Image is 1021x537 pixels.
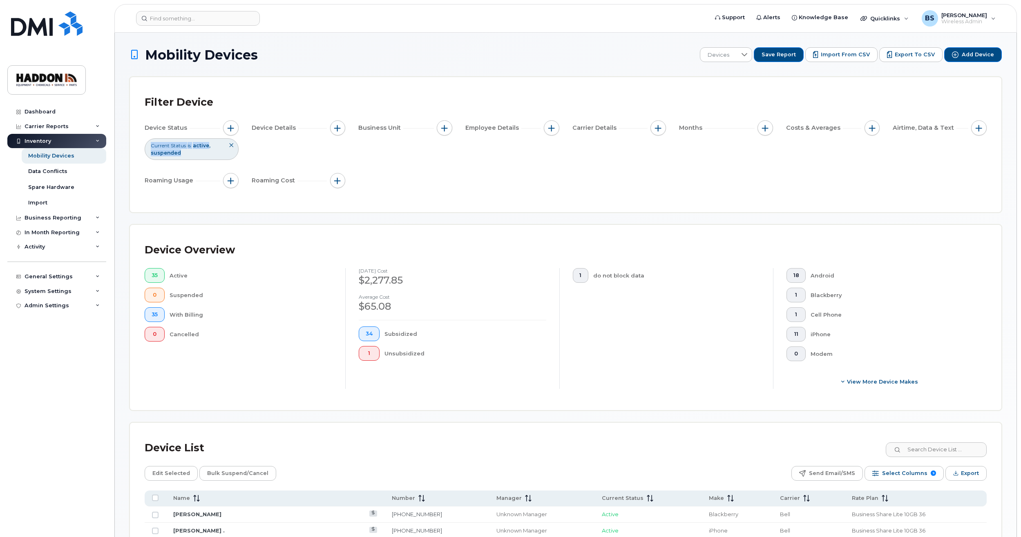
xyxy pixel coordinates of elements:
[793,292,799,298] span: 1
[252,124,298,132] span: Device Details
[811,327,974,342] div: iPhone
[865,466,944,481] button: Select Columns 9
[496,510,587,518] div: Unknown Manager
[392,511,442,517] a: [PHONE_NUMBER]
[811,307,974,322] div: Cell Phone
[811,346,974,361] div: Modem
[847,378,918,386] span: View More Device Makes
[709,495,724,502] span: Make
[786,268,806,283] button: 18
[369,510,377,517] a: View Last Bill
[151,150,181,156] span: suspended
[962,51,994,58] span: Add Device
[709,527,728,534] span: iPhone
[786,307,806,322] button: 1
[945,466,987,481] button: Export
[145,307,165,322] button: 35
[359,300,546,313] div: $65.08
[593,268,760,283] div: do not block data
[821,51,870,58] span: Import from CSV
[188,142,191,149] span: is
[780,511,790,517] span: Bell
[700,48,737,62] span: Devices
[882,467,927,479] span: Select Columns
[173,511,221,517] a: [PERSON_NAME]
[496,527,587,535] div: Unknown Manager
[145,466,198,481] button: Edit Selected
[793,331,799,337] span: 11
[145,176,196,185] span: Roaming Usage
[170,288,333,302] div: Suspended
[961,467,979,479] span: Export
[145,327,165,342] button: 0
[572,124,619,132] span: Carrier Details
[811,288,974,302] div: Blackberry
[366,331,373,337] span: 34
[359,273,546,287] div: $2,277.85
[152,331,158,337] span: 0
[893,124,956,132] span: Airtime, Data & Text
[173,495,190,502] span: Name
[359,294,546,300] h4: Average cost
[369,527,377,533] a: View Last Bill
[793,351,799,357] span: 0
[170,327,333,342] div: Cancelled
[679,124,705,132] span: Months
[170,307,333,322] div: With Billing
[762,51,796,58] span: Save Report
[193,142,210,149] span: active
[152,311,158,318] span: 35
[786,374,974,389] button: View More Device Makes
[573,268,589,283] button: 1
[366,350,373,357] span: 1
[152,467,190,479] span: Edit Selected
[602,511,619,517] span: Active
[151,142,186,149] span: Current Status
[170,268,333,283] div: Active
[145,92,213,113] div: Filter Device
[384,326,546,341] div: Subsidized
[811,268,974,283] div: Android
[145,124,190,132] span: Device Status
[145,240,235,261] div: Device Overview
[786,124,843,132] span: Costs & Averages
[152,272,158,279] span: 35
[579,272,581,279] span: 1
[879,47,943,62] button: Export to CSV
[359,268,546,273] h4: [DATE] cost
[852,527,925,534] span: Business Share Lite 10GB 36
[931,470,936,476] span: 9
[809,467,855,479] span: Send Email/SMS
[602,495,643,502] span: Current Status
[852,495,878,502] span: Rate Plan
[199,466,276,481] button: Bulk Suspend/Cancel
[780,495,800,502] span: Carrier
[786,346,806,361] button: 0
[359,326,380,341] button: 34
[465,124,521,132] span: Employee Details
[145,268,165,283] button: 35
[852,511,925,517] span: Business Share Lite 10GB 36
[359,346,380,361] button: 1
[145,437,204,459] div: Device List
[754,47,804,62] button: Save Report
[793,311,799,318] span: 1
[709,511,738,517] span: Blackberry
[805,47,878,62] button: Import from CSV
[791,466,863,481] button: Send Email/SMS
[793,272,799,279] span: 18
[780,527,790,534] span: Bell
[392,495,415,502] span: Number
[207,467,268,479] span: Bulk Suspend/Cancel
[944,47,1002,62] button: Add Device
[886,442,987,457] input: Search Device List ...
[786,288,806,302] button: 1
[602,527,619,534] span: Active
[496,495,522,502] span: Manager
[173,527,225,534] a: [PERSON_NAME] .
[252,176,297,185] span: Roaming Cost
[145,48,258,62] span: Mobility Devices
